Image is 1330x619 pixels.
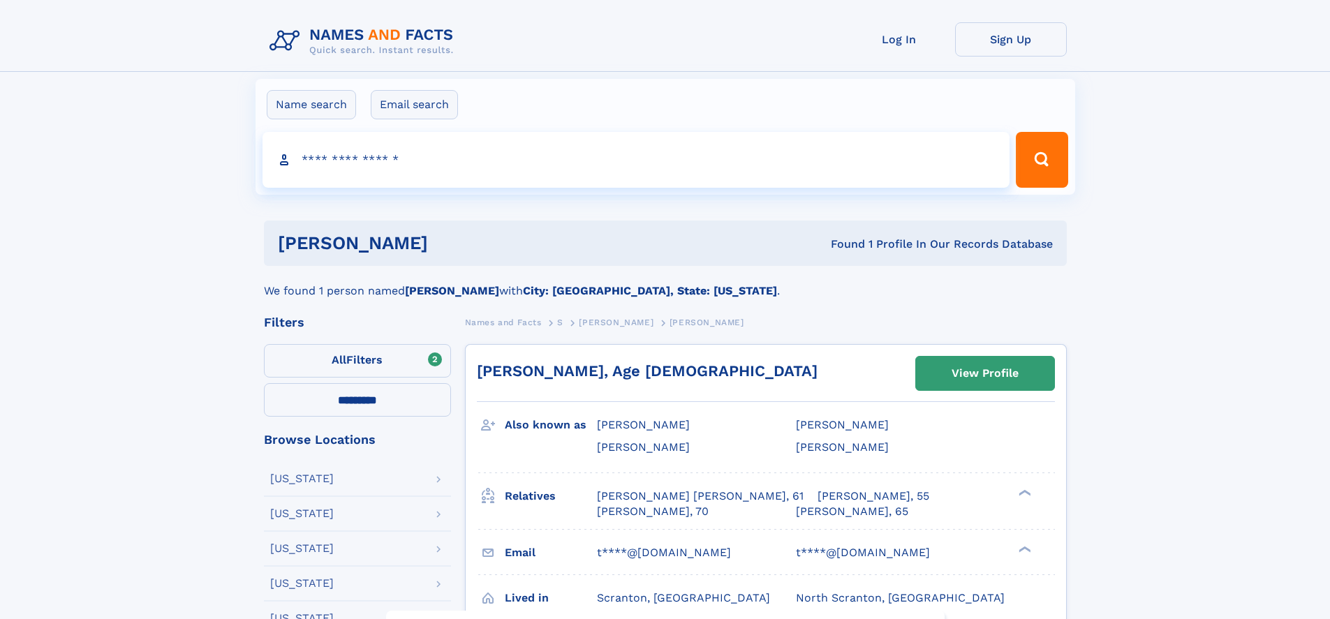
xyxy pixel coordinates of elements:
[955,22,1067,57] a: Sign Up
[597,489,804,504] a: [PERSON_NAME] [PERSON_NAME], 61
[505,586,597,610] h3: Lived in
[1016,132,1067,188] button: Search Button
[505,541,597,565] h3: Email
[270,578,334,589] div: [US_STATE]
[796,504,908,519] a: [PERSON_NAME], 65
[264,266,1067,299] div: We found 1 person named with .
[796,418,889,431] span: [PERSON_NAME]
[270,473,334,484] div: [US_STATE]
[405,284,499,297] b: [PERSON_NAME]
[579,313,653,331] a: [PERSON_NAME]
[523,284,777,297] b: City: [GEOGRAPHIC_DATA], State: [US_STATE]
[1015,488,1032,497] div: ❯
[597,591,770,604] span: Scranton, [GEOGRAPHIC_DATA]
[270,543,334,554] div: [US_STATE]
[264,22,465,60] img: Logo Names and Facts
[278,234,630,252] h1: [PERSON_NAME]
[505,413,597,437] h3: Also known as
[505,484,597,508] h3: Relatives
[477,362,818,380] a: [PERSON_NAME], Age [DEMOGRAPHIC_DATA]
[597,418,690,431] span: [PERSON_NAME]
[629,237,1053,252] div: Found 1 Profile In Our Records Database
[597,440,690,454] span: [PERSON_NAME]
[843,22,955,57] a: Log In
[579,318,653,327] span: [PERSON_NAME]
[557,318,563,327] span: S
[465,313,542,331] a: Names and Facts
[264,433,451,446] div: Browse Locations
[264,316,451,329] div: Filters
[597,504,709,519] a: [PERSON_NAME], 70
[796,440,889,454] span: [PERSON_NAME]
[952,357,1019,389] div: View Profile
[796,591,1005,604] span: North Scranton, [GEOGRAPHIC_DATA]
[270,508,334,519] div: [US_STATE]
[371,90,458,119] label: Email search
[818,489,929,504] a: [PERSON_NAME], 55
[670,318,744,327] span: [PERSON_NAME]
[916,357,1054,390] a: View Profile
[263,132,1010,188] input: search input
[557,313,563,331] a: S
[332,353,346,366] span: All
[1015,544,1032,553] div: ❯
[267,90,356,119] label: Name search
[264,344,451,378] label: Filters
